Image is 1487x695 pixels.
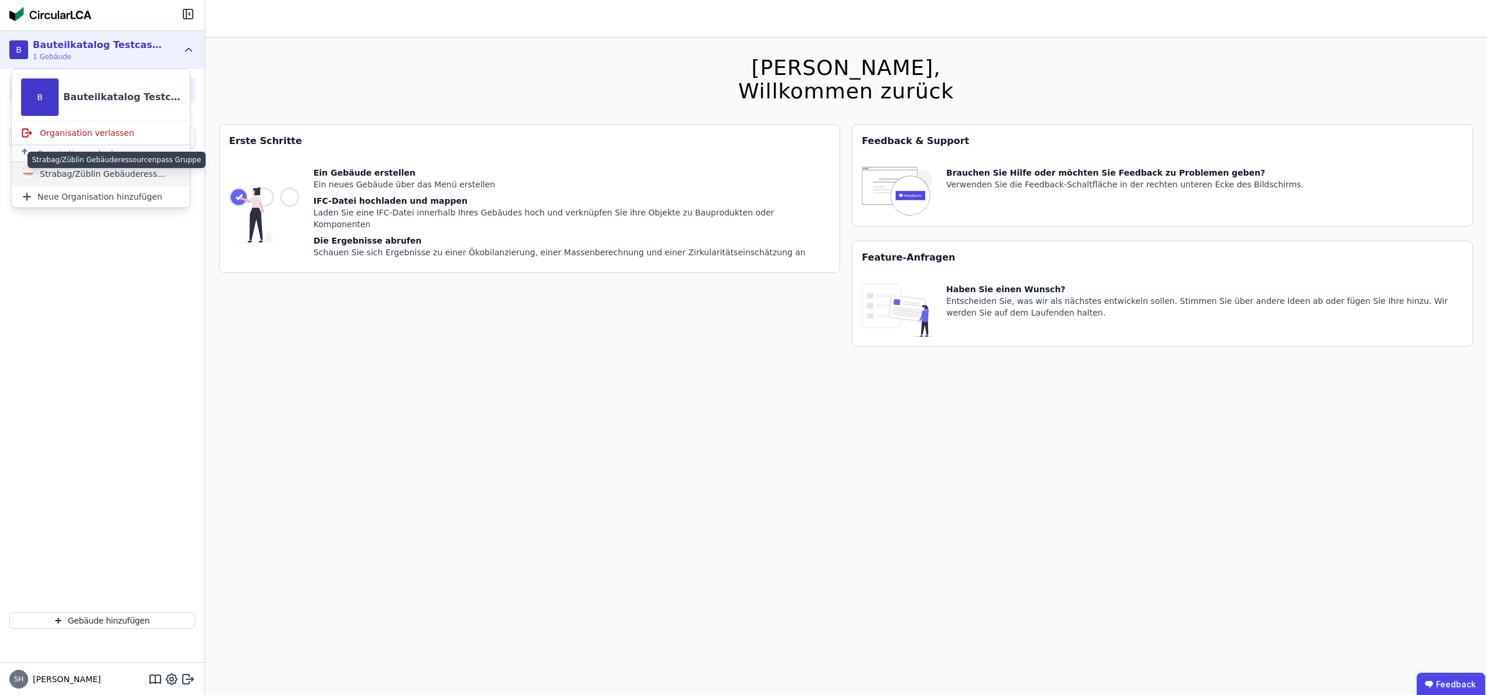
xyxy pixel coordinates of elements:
span: 1 Gebäude [33,52,168,61]
span: Neue Organisation hinzufügen [37,191,162,203]
img: Concular [9,7,91,21]
div: Die Ergebnisse abrufen [313,235,830,246]
img: getting_started_tile-DrF_GRSv.svg [229,167,299,263]
div: IFC-Datei hochladen und mappen [313,195,830,207]
div: Brauchen Sie Hilfe oder möchten Sie Feedback zu Problemen geben? [946,167,1304,179]
button: Gebäude hinzufügen [9,612,195,629]
div: Strabag/Züblin Gebäuderessourcenpass Gruppe [35,168,170,180]
div: Strabag/Züblin Gebäuderessourcenpass Gruppe [28,152,206,168]
img: feedback-icon-HCTs5lye.svg [862,167,932,217]
div: B [21,78,59,116]
div: Bauteilkatalog Testcase Z3 [33,38,168,52]
div: Entscheiden Sie, was wir als nächstes entwickeln sollen. Stimmen Sie über andere Ideen ab oder fü... [946,295,1463,319]
div: Willkommen zurück [738,80,954,103]
div: Organisation wechseln [12,145,190,162]
div: Ein neues Gebäude über das Menü erstellen [313,179,830,190]
div: Schauen Sie sich Ergebnisse zu einer Ökobilanzierung, einer Massenberechnung und einer Zirkularit... [313,246,830,258]
div: Feature-Anfragen [852,241,1472,274]
span: [PERSON_NAME] [28,673,101,685]
div: Bauteilkatalog Testcase Z3 [63,90,180,104]
div: Feedback & Support [852,125,1472,158]
div: Ein Gebäude erstellen [313,167,830,179]
span: SH [14,676,24,683]
div: Haben Sie einen Wunsch? [946,283,1463,295]
div: [PERSON_NAME], [738,56,954,80]
div: Organisation verlassen [12,121,190,145]
div: Verwenden Sie die Feedback-Schaltfläche in der rechten unteren Ecke des Bildschirms. [946,179,1304,190]
div: Laden Sie eine IFC-Datei innerhalb Ihres Gebäudes hoch und verknüpfen Sie ihre Objekte zu Bauprod... [313,207,830,230]
div: B [9,40,28,59]
div: Erste Schritte [220,125,840,158]
img: Strabag/Züblin Gebäuderessourcenpass Gruppe [21,167,35,181]
img: feature_request_tile-UiXE1qGU.svg [862,283,932,337]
